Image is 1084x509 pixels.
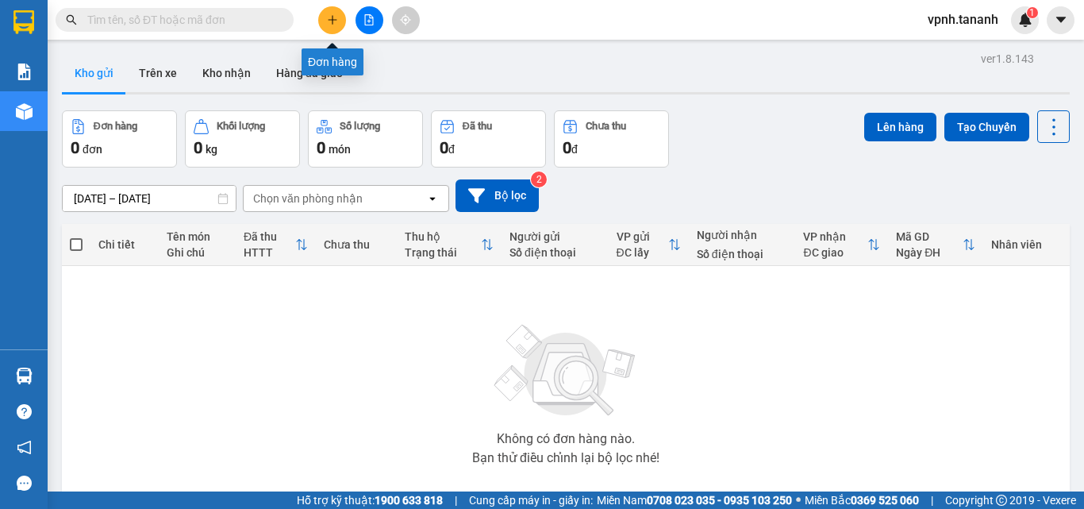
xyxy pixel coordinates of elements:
[244,230,295,243] div: Đã thu
[509,246,601,259] div: Số điện thoại
[472,452,659,465] div: Bạn thử điều chỉnh lại bộ lọc nhé!
[888,224,983,266] th: Toggle SortBy
[531,172,547,187] sup: 2
[455,492,457,509] span: |
[66,14,77,25] span: search
[1054,13,1068,27] span: caret-down
[194,138,202,157] span: 0
[991,238,1062,251] div: Nhân viên
[71,138,79,157] span: 0
[317,138,325,157] span: 0
[944,113,1029,141] button: Tạo Chuyến
[571,143,578,156] span: đ
[327,14,338,25] span: plus
[167,230,228,243] div: Tên món
[329,143,351,156] span: món
[253,191,363,206] div: Chọn văn phòng nhận
[509,230,601,243] div: Người gửi
[563,138,571,157] span: 0
[400,14,411,25] span: aim
[896,230,963,243] div: Mã GD
[405,230,481,243] div: Thu hộ
[795,224,888,266] th: Toggle SortBy
[340,121,380,132] div: Số lượng
[915,10,1011,29] span: vpnh.tananh
[1018,13,1032,27] img: icon-new-feature
[1027,7,1038,18] sup: 1
[17,440,32,455] span: notification
[236,224,316,266] th: Toggle SortBy
[397,224,502,266] th: Toggle SortBy
[981,50,1034,67] div: ver 1.8.143
[16,103,33,120] img: warehouse-icon
[497,433,635,445] div: Không có đơn hàng nào.
[864,113,936,141] button: Lên hàng
[796,497,801,503] span: ⚪️
[803,230,867,243] div: VP nhận
[16,368,33,384] img: warehouse-icon
[217,121,265,132] div: Khối lượng
[62,110,177,168] button: Đơn hàng0đơn
[931,492,933,509] span: |
[98,238,151,251] div: Chi tiết
[356,6,383,34] button: file-add
[297,492,443,509] span: Hỗ trợ kỹ thuật:
[805,492,919,509] span: Miền Bắc
[16,64,33,80] img: solution-icon
[554,110,669,168] button: Chưa thu0đ
[62,54,126,92] button: Kho gửi
[1047,6,1074,34] button: caret-down
[324,238,388,251] div: Chưa thu
[597,492,792,509] span: Miền Nam
[363,14,375,25] span: file-add
[126,54,190,92] button: Trên xe
[896,246,963,259] div: Ngày ĐH
[697,248,788,260] div: Số điện thoại
[94,121,137,132] div: Đơn hàng
[463,121,492,132] div: Đã thu
[63,186,236,211] input: Select a date range.
[448,143,455,156] span: đ
[308,110,423,168] button: Số lượng0món
[431,110,546,168] button: Đã thu0đ
[185,110,300,168] button: Khối lượng0kg
[697,229,788,241] div: Người nhận
[17,404,32,419] span: question-circle
[486,315,645,426] img: svg+xml;base64,PHN2ZyBjbGFzcz0ibGlzdC1wbHVnX19zdmciIHhtbG5zPSJodHRwOi8vd3d3LnczLm9yZy8yMDAwL3N2Zy...
[851,494,919,507] strong: 0369 525 060
[469,492,593,509] span: Cung cấp máy in - giấy in:
[647,494,792,507] strong: 0708 023 035 - 0935 103 250
[244,246,295,259] div: HTTT
[206,143,217,156] span: kg
[609,224,689,266] th: Toggle SortBy
[803,246,867,259] div: ĐC giao
[617,230,668,243] div: VP gửi
[263,54,356,92] button: Hàng đã giao
[426,192,439,205] svg: open
[167,246,228,259] div: Ghi chú
[405,246,481,259] div: Trạng thái
[87,11,275,29] input: Tìm tên, số ĐT hoặc mã đơn
[392,6,420,34] button: aim
[375,494,443,507] strong: 1900 633 818
[617,246,668,259] div: ĐC lấy
[586,121,626,132] div: Chưa thu
[13,10,34,34] img: logo-vxr
[318,6,346,34] button: plus
[996,495,1007,506] span: copyright
[83,143,102,156] span: đơn
[1029,7,1035,18] span: 1
[17,476,32,491] span: message
[440,138,448,157] span: 0
[456,179,539,212] button: Bộ lọc
[190,54,263,92] button: Kho nhận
